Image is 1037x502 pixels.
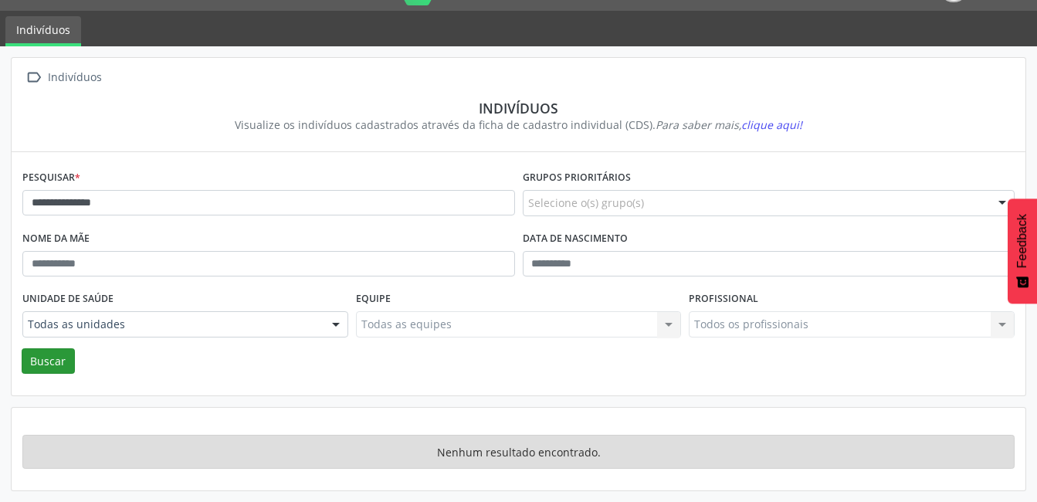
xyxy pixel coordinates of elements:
[523,166,631,190] label: Grupos prioritários
[33,117,1004,133] div: Visualize os indivíduos cadastrados através da ficha de cadastro individual (CDS).
[528,195,644,211] span: Selecione o(s) grupo(s)
[5,16,81,46] a: Indivíduos
[356,287,391,311] label: Equipe
[1015,214,1029,268] span: Feedback
[523,227,628,251] label: Data de nascimento
[33,100,1004,117] div: Indivíduos
[45,66,104,89] div: Indivíduos
[22,348,75,375] button: Buscar
[22,435,1015,469] div: Nenhum resultado encontrado.
[656,117,802,132] i: Para saber mais,
[22,287,114,311] label: Unidade de saúde
[22,66,45,89] i: 
[22,166,80,190] label: Pesquisar
[28,317,317,332] span: Todas as unidades
[741,117,802,132] span: clique aqui!
[22,227,90,251] label: Nome da mãe
[22,66,104,89] a:  Indivíduos
[689,287,758,311] label: Profissional
[1008,198,1037,304] button: Feedback - Mostrar pesquisa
